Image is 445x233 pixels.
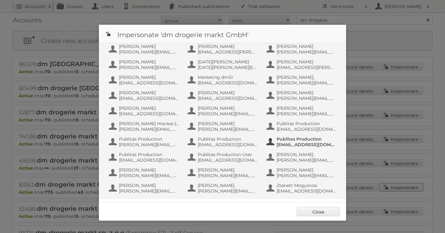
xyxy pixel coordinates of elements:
[108,120,181,133] button: [PERSON_NAME] Hrankai-[PERSON_NAME] [PERSON_NAME][EMAIL_ADDRESS][DOMAIN_NAME]
[119,126,179,132] span: [PERSON_NAME][EMAIL_ADDRESS][DOMAIN_NAME]
[198,111,258,116] span: [PERSON_NAME][EMAIL_ADDRESS][DOMAIN_NAME]
[266,151,338,163] button: [PERSON_NAME] [PERSON_NAME][EMAIL_ADDRESS][DOMAIN_NAME]
[198,74,258,80] span: Marketing dmSI
[277,157,337,163] span: [PERSON_NAME][EMAIL_ADDRESS][DOMAIN_NAME]
[198,188,258,194] span: [PERSON_NAME][EMAIL_ADDRESS][PERSON_NAME][DOMAIN_NAME]
[119,121,179,126] span: [PERSON_NAME] Hrankai-[PERSON_NAME]
[187,43,260,55] button: [PERSON_NAME] [EMAIL_ADDRESS][PERSON_NAME][DOMAIN_NAME]
[119,173,179,178] span: [PERSON_NAME][EMAIL_ADDRESS][PERSON_NAME][DOMAIN_NAME]
[198,59,258,65] span: [DATE][PERSON_NAME]
[198,121,258,126] span: [PERSON_NAME]
[198,90,258,95] span: [PERSON_NAME]
[266,167,338,179] button: [PERSON_NAME] [PERSON_NAME][EMAIL_ADDRESS][DOMAIN_NAME]
[277,44,337,49] span: [PERSON_NAME]
[277,74,337,80] span: [PERSON_NAME],
[187,120,260,133] button: [PERSON_NAME] [PERSON_NAME][EMAIL_ADDRESS][DOMAIN_NAME]
[187,136,260,148] button: Publitas Production [EMAIL_ADDRESS][DOMAIN_NAME]
[187,58,260,71] button: [DATE][PERSON_NAME] [DATE][PERSON_NAME][EMAIL_ADDRESS][DOMAIN_NAME]
[108,43,181,55] button: [PERSON_NAME] [PERSON_NAME][EMAIL_ADDRESS][DOMAIN_NAME]
[108,58,181,71] button: [PERSON_NAME] [PERSON_NAME][EMAIL_ADDRESS][DOMAIN_NAME]
[108,74,181,86] button: [PERSON_NAME] [EMAIL_ADDRESS][DOMAIN_NAME]
[277,111,337,116] span: [PERSON_NAME][EMAIL_ADDRESS][PERSON_NAME][DOMAIN_NAME]
[198,80,258,86] span: [EMAIL_ADDRESS][DOMAIN_NAME]
[119,49,179,55] span: [PERSON_NAME][EMAIL_ADDRESS][DOMAIN_NAME]
[277,152,337,157] span: [PERSON_NAME]
[119,167,179,173] span: [PERSON_NAME]
[119,74,179,80] span: [PERSON_NAME]
[119,44,179,49] span: [PERSON_NAME]
[277,136,337,142] span: Publitas Production
[119,59,179,65] span: [PERSON_NAME]
[119,90,179,95] span: [PERSON_NAME]
[108,89,181,102] button: [PERSON_NAME] [EMAIL_ADDRESS][DOMAIN_NAME]
[119,95,179,101] span: [EMAIL_ADDRESS][DOMAIN_NAME]
[119,188,179,194] span: [PERSON_NAME][EMAIL_ADDRESS][DOMAIN_NAME]
[99,25,346,43] h1: Impersonate 'dm drogerie markt GmbH'
[266,43,338,55] button: [PERSON_NAME] [PERSON_NAME][EMAIL_ADDRESS][PERSON_NAME][DOMAIN_NAME]
[119,152,179,157] span: Publitas Production
[119,111,179,116] span: [EMAIL_ADDRESS][DOMAIN_NAME]
[187,105,260,117] button: [PERSON_NAME] [PERSON_NAME][EMAIL_ADDRESS][DOMAIN_NAME]
[266,120,338,133] button: Publitas Production [EMAIL_ADDRESS][DOMAIN_NAME]
[119,65,179,70] span: [PERSON_NAME][EMAIL_ADDRESS][DOMAIN_NAME]
[198,183,258,188] span: [PERSON_NAME]
[277,188,337,194] span: [EMAIL_ADDRESS][DOMAIN_NAME]
[119,142,179,147] span: [PERSON_NAME][EMAIL_ADDRESS][DOMAIN_NAME]
[277,90,337,95] span: [PERSON_NAME]
[198,44,258,49] span: [PERSON_NAME]
[266,136,338,148] button: Publitas Production [EMAIL_ADDRESS][DOMAIN_NAME]
[277,167,337,173] span: [PERSON_NAME]
[187,151,260,163] button: Publitas Production User [EMAIL_ADDRESS][DOMAIN_NAME]
[108,151,181,163] button: Publitas Production [EMAIL_ADDRESS][DOMAIN_NAME]
[198,142,258,147] span: [EMAIL_ADDRESS][DOMAIN_NAME]
[277,173,337,178] span: [PERSON_NAME][EMAIL_ADDRESS][DOMAIN_NAME]
[108,167,181,179] button: [PERSON_NAME] [PERSON_NAME][EMAIL_ADDRESS][PERSON_NAME][DOMAIN_NAME]
[198,152,258,157] span: Publitas Production User
[277,121,337,126] span: Publitas Production
[187,182,260,194] button: [PERSON_NAME] [PERSON_NAME][EMAIL_ADDRESS][PERSON_NAME][DOMAIN_NAME]
[187,89,260,102] button: [PERSON_NAME] [EMAIL_ADDRESS][DOMAIN_NAME]
[266,74,338,86] button: [PERSON_NAME], [PERSON_NAME][EMAIL_ADDRESS][DOMAIN_NAME]
[108,136,181,148] button: Publitas Production [PERSON_NAME][EMAIL_ADDRESS][DOMAIN_NAME]
[277,142,337,147] span: [EMAIL_ADDRESS][DOMAIN_NAME]
[187,167,260,179] button: [PERSON_NAME] [PERSON_NAME][EMAIL_ADDRESS][DOMAIN_NAME]
[198,126,258,132] span: [PERSON_NAME][EMAIL_ADDRESS][DOMAIN_NAME]
[198,65,258,70] span: [DATE][PERSON_NAME][EMAIL_ADDRESS][DOMAIN_NAME]
[277,49,337,55] span: [PERSON_NAME][EMAIL_ADDRESS][PERSON_NAME][DOMAIN_NAME]
[108,182,181,194] button: [PERSON_NAME] [PERSON_NAME][EMAIL_ADDRESS][DOMAIN_NAME]
[119,80,179,86] span: [EMAIL_ADDRESS][DOMAIN_NAME]
[266,58,338,71] button: [PERSON_NAME] [EMAIL_ADDRESS][PERSON_NAME][DOMAIN_NAME]
[277,65,337,70] span: [EMAIL_ADDRESS][PERSON_NAME][DOMAIN_NAME]
[198,173,258,178] span: [PERSON_NAME][EMAIL_ADDRESS][DOMAIN_NAME]
[266,89,338,102] button: [PERSON_NAME] [PERSON_NAME][EMAIL_ADDRESS][PERSON_NAME][DOMAIN_NAME]
[266,105,338,117] button: [PERSON_NAME] [PERSON_NAME][EMAIL_ADDRESS][PERSON_NAME][DOMAIN_NAME]
[277,105,337,111] span: [PERSON_NAME]
[297,207,340,216] a: Close
[198,95,258,101] span: [EMAIL_ADDRESS][DOMAIN_NAME]
[277,183,337,188] span: Zsanett Mogyorosi
[119,105,179,111] span: [PERSON_NAME]
[198,105,258,111] span: [PERSON_NAME]
[277,80,337,86] span: [PERSON_NAME][EMAIL_ADDRESS][DOMAIN_NAME]
[277,95,337,101] span: [PERSON_NAME][EMAIL_ADDRESS][PERSON_NAME][DOMAIN_NAME]
[266,182,338,194] button: Zsanett Mogyorosi [EMAIL_ADDRESS][DOMAIN_NAME]
[187,74,260,86] button: Marketing dmSI [EMAIL_ADDRESS][DOMAIN_NAME]
[119,183,179,188] span: [PERSON_NAME]
[277,59,337,65] span: [PERSON_NAME]
[108,105,181,117] button: [PERSON_NAME] [EMAIL_ADDRESS][DOMAIN_NAME]
[277,126,337,132] span: [EMAIL_ADDRESS][DOMAIN_NAME]
[198,49,258,55] span: [EMAIL_ADDRESS][PERSON_NAME][DOMAIN_NAME]
[198,157,258,163] span: [EMAIL_ADDRESS][DOMAIN_NAME]
[119,157,179,163] span: [EMAIL_ADDRESS][DOMAIN_NAME]
[198,167,258,173] span: [PERSON_NAME]
[119,136,179,142] span: Publitas Production
[198,136,258,142] span: Publitas Production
